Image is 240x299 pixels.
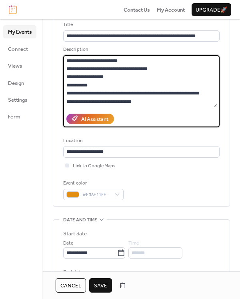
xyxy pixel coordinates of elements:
button: Save [89,278,112,293]
a: My Events [3,25,36,38]
a: Connect [3,42,36,55]
span: Cancel [60,282,81,290]
a: Views [3,59,36,72]
span: Upgrade 🚀 [196,6,227,14]
div: Title [63,21,218,29]
span: Design [8,79,24,87]
a: My Account [157,6,185,14]
div: End date [63,268,84,276]
span: Settings [8,96,27,104]
div: Start date [63,230,87,238]
div: Description [63,46,218,54]
span: Form [8,113,20,121]
span: Save [94,282,107,290]
img: logo [9,5,17,14]
a: Settings [3,93,36,106]
div: Location [63,137,218,145]
span: Connect [8,45,28,53]
button: Cancel [56,278,86,293]
span: Date and time [63,216,97,224]
span: #E38E11FF [82,191,111,199]
span: My Events [8,28,32,36]
span: Time [128,239,139,247]
button: AI Assistant [66,114,114,124]
a: Design [3,76,36,89]
span: Views [8,62,22,70]
a: Contact Us [124,6,150,14]
a: Form [3,110,36,123]
span: Link to Google Maps [73,162,116,170]
div: Event color [63,179,122,187]
span: Date [63,239,73,247]
button: Upgrade🚀 [192,3,231,16]
div: AI Assistant [81,115,108,123]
